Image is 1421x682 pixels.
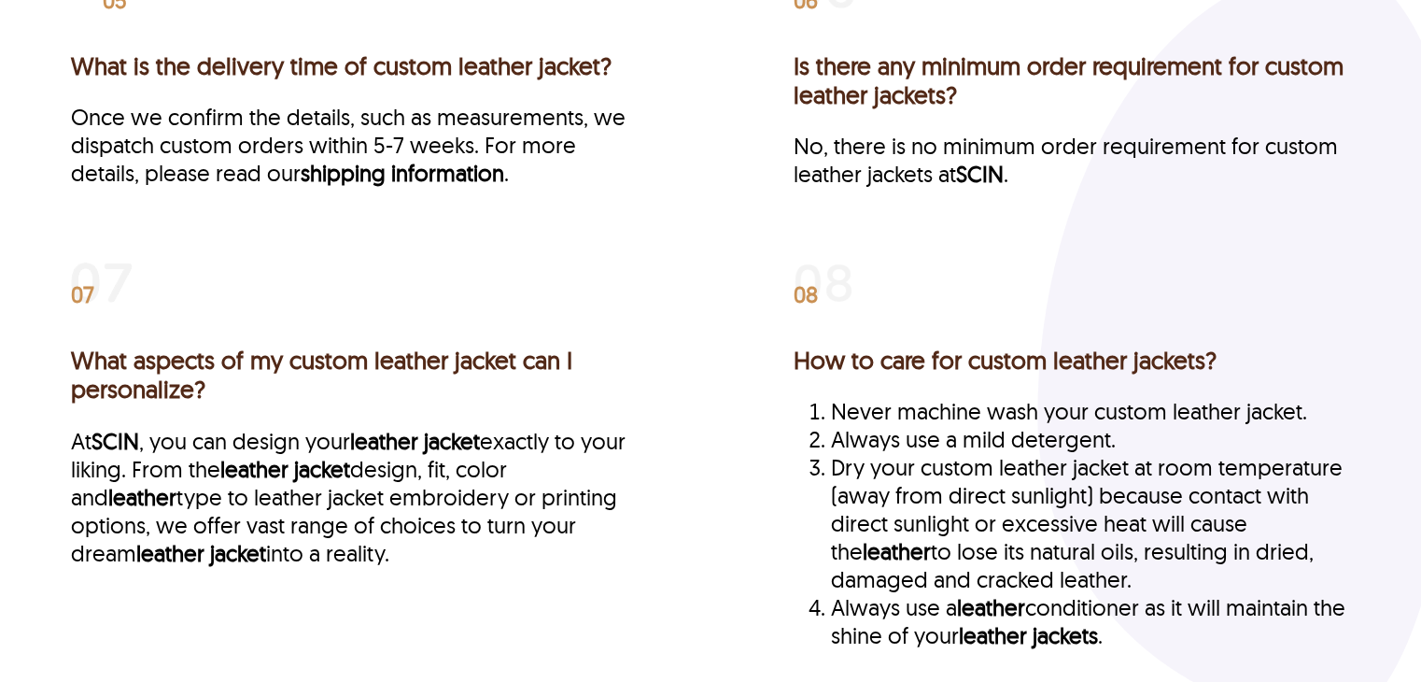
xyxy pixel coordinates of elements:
[793,346,1349,375] h3: How to care for custom leather jackets?
[108,483,176,511] a: leather
[91,427,139,455] a: SCIN
[955,160,1003,188] a: SCIN
[71,285,94,304] span: 07
[71,346,627,404] h3: What aspects of my custom leather jacket can I personalize?
[793,132,1349,188] p: No, there is no minimum order requirement for custom leather jackets at .
[956,593,1024,621] a: leather
[830,397,1349,425] li: Never machine wash your custom leather jacket.
[830,593,1349,649] li: Always use a conditioner as it will maintain the shine of your .
[350,427,480,455] a: leather jacket
[830,453,1349,593] li: Dry your custom leather jacket at room temperature (away from direct sunlight) because contact wi...
[136,539,266,567] a: leather jacket
[958,621,1097,649] a: leather jackets
[301,159,504,187] a: shipping information
[862,537,930,565] a: leather
[793,51,1349,109] h3: Is there any minimum order requirement for custom leather jackets?
[71,51,627,80] h3: What is the delivery time of custom leather jacket?
[830,425,1349,453] li: Always use a mild detergent.
[71,103,627,187] p: Once we confirm the details, such as measurements, we dispatch custom orders within 5-7 weeks. Fo...
[793,285,817,304] span: 08
[71,427,627,567] p: At , you can design your exactly to your liking. From the design, fit, color and type to leather ...
[220,455,350,483] a: leather jacket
